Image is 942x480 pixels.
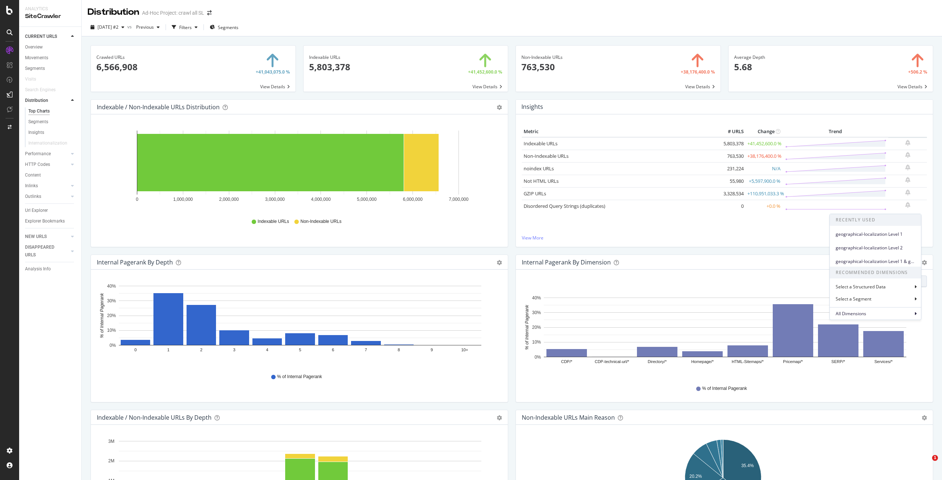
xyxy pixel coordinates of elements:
button: [DATE] #2 [88,21,127,33]
td: 0 [716,200,746,212]
text: 0% [110,343,116,348]
div: gear [497,260,502,265]
a: CURRENT URLS [25,33,69,40]
th: Change [746,126,782,137]
div: bell-plus [905,140,910,146]
text: 35.4% [741,463,754,469]
div: Search Engines [25,86,56,94]
div: arrow-right-arrow-left [207,10,212,15]
div: NEW URLS [25,233,47,241]
button: Segments [207,21,241,33]
span: Non-Indexable URLs [300,218,341,225]
div: Inlinks [25,182,38,190]
td: +41,452,600.0 % [746,137,782,150]
a: Segments [28,118,76,126]
text: 40% [107,284,116,289]
div: Filters [179,24,192,31]
a: NEW URLS [25,233,69,241]
text: 1,000,000 [173,197,193,202]
span: geographical-localization Level 2 [836,245,915,251]
td: +110,951,033.3 % [746,187,782,200]
div: Segments [28,118,48,126]
div: Distribution [25,97,48,104]
text: 6,000,000 [403,197,423,202]
div: bell-plus [905,189,910,195]
a: Insights [28,129,76,136]
div: Segments [25,65,45,72]
a: Movements [25,54,76,62]
text: 3,000,000 [265,197,285,202]
th: Metric [522,126,716,137]
text: 40% [532,295,541,301]
a: Search Engines [25,86,63,94]
text: 7,000,000 [449,197,469,202]
a: Indexable URLs [524,140,557,147]
text: SERP/* [831,360,845,364]
a: Top Charts [28,107,76,115]
div: Movements [25,54,48,62]
svg: A chart. [522,293,924,378]
div: Overview [25,43,43,51]
iframe: Intercom live chat [917,455,935,473]
td: +5,597,900.0 % [746,175,782,187]
div: bell-plus [905,202,910,208]
button: Previous [133,21,163,33]
div: bell-plus [905,152,910,158]
span: vs [127,24,133,30]
a: View More [522,235,927,241]
td: 55,980 [716,175,746,187]
text: CDP/* [561,360,573,364]
text: 4 [266,348,268,352]
text: 10+ [461,348,468,352]
div: Performance [25,150,51,158]
div: SiteCrawler [25,12,75,21]
text: 5,000,000 [357,197,377,202]
div: bell-plus [905,177,910,183]
div: Internationalization [28,139,67,147]
a: Url Explorer [25,207,76,214]
div: Ad-Hoc Project: crawl all SL [142,9,204,17]
a: Performance [25,150,69,158]
td: 3,328,534 [716,187,746,200]
td: 5,803,378 [716,137,746,150]
div: Explorer Bookmarks [25,217,65,225]
span: Recommended Dimensions [830,267,921,278]
div: CURRENT URLS [25,33,57,40]
text: 0% [535,355,541,360]
a: Inlinks [25,182,69,190]
div: Top Charts [28,107,50,115]
text: 2 [200,348,202,352]
td: N/A [746,162,782,175]
a: Explorer Bookmarks [25,217,76,225]
td: +0.0 % [746,200,782,212]
svg: A chart. [97,281,499,367]
a: Distribution [25,97,69,104]
text: HTML-Sitemaps/* [732,360,764,364]
div: Distribution [88,6,139,18]
div: Visits [25,75,36,83]
text: Directory/* [648,360,667,364]
div: Outlinks [25,193,41,200]
div: Indexable / Non-Indexable URLs Distribution [97,103,220,111]
th: # URLS [716,126,746,137]
text: 10% [107,328,116,333]
a: noindex URLs [524,165,554,172]
text: 1 [167,348,170,352]
text: 20% [532,325,541,330]
text: 8 [398,348,400,352]
text: 9 [431,348,433,352]
a: GZIP URLs [524,190,546,197]
svg: A chart. [97,126,499,211]
text: 4,000,000 [311,197,331,202]
div: Internal Pagerank by Depth [97,259,173,266]
div: Url Explorer [25,207,48,214]
span: Recently Used [830,214,921,226]
a: Non-Indexable URLs [524,153,569,159]
span: Indexable URLs [258,218,289,225]
div: Analysis Info [25,265,51,273]
a: Segments [25,65,76,72]
button: Filters [169,21,201,33]
text: 7 [365,348,367,352]
div: Content [25,171,41,179]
